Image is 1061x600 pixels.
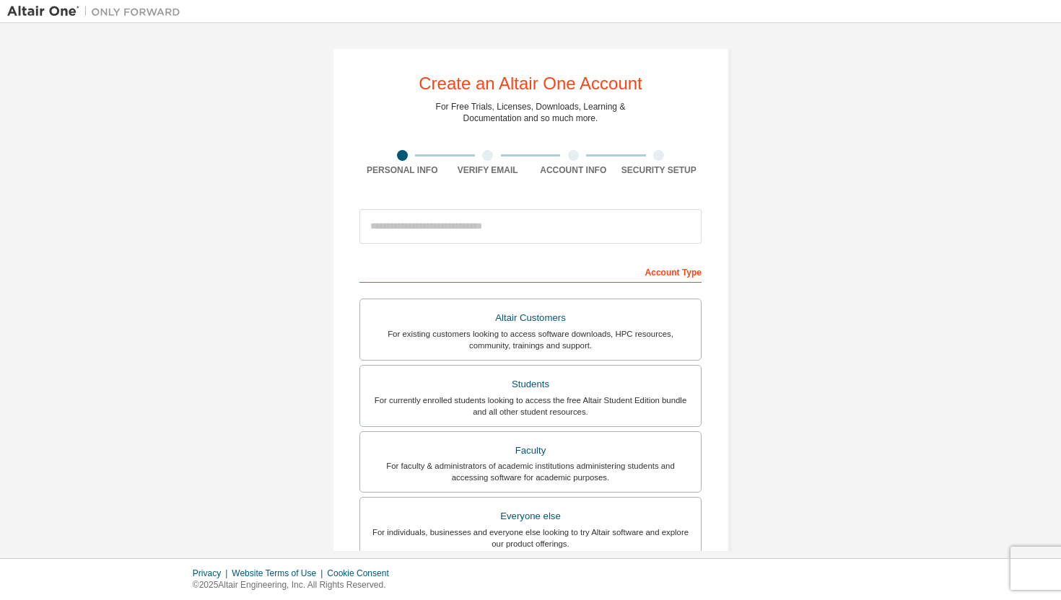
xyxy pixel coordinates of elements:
div: Account Type [359,260,702,283]
div: For currently enrolled students looking to access the free Altair Student Edition bundle and all ... [369,394,692,418]
div: Personal Info [359,164,445,176]
div: Faculty [369,441,692,461]
div: Privacy [193,568,232,579]
img: Altair One [7,4,188,19]
div: For faculty & administrators of academic institutions administering students and accessing softwa... [369,460,692,483]
div: For existing customers looking to access software downloads, HPC resources, community, trainings ... [369,328,692,351]
div: Verify Email [445,164,531,176]
div: Create an Altair One Account [419,75,642,92]
div: Cookie Consent [327,568,397,579]
div: Security Setup [616,164,702,176]
div: For Free Trials, Licenses, Downloads, Learning & Documentation and so much more. [436,101,626,124]
div: Account Info [530,164,616,176]
p: © 2025 Altair Engineering, Inc. All Rights Reserved. [193,579,398,591]
div: Website Terms of Use [232,568,327,579]
div: Students [369,374,692,394]
div: For individuals, businesses and everyone else looking to try Altair software and explore our prod... [369,526,692,550]
div: Everyone else [369,506,692,526]
div: Altair Customers [369,308,692,328]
